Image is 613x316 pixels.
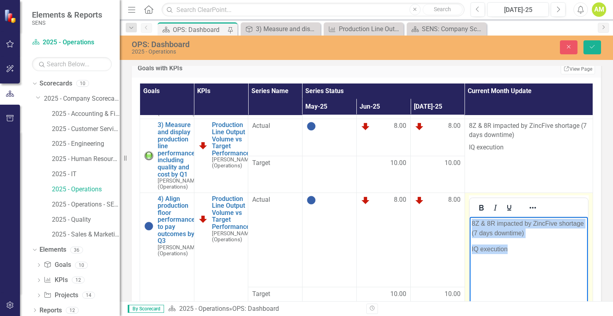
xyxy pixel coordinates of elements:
[423,4,463,15] button: Search
[40,306,62,315] a: Reports
[44,260,71,270] a: Goals
[144,221,154,231] img: No Information
[339,24,401,34] div: Production Line Output Volume vs Target Performance
[158,121,200,178] a: 3) Measure and display production line performance including quality and cost by Q1
[52,109,120,119] a: 2025 - Accounting & Finance
[390,290,406,299] span: 10.00
[232,305,279,312] div: OPS: Dashboard
[158,104,200,116] small: [PERSON_NAME] (Manufacturing)
[306,121,316,131] img: No Information
[212,157,254,169] small: [PERSON_NAME] (Operations)
[44,291,78,300] a: Projects
[52,125,120,134] a: 2025 - Customer Service
[252,121,298,131] span: Actual
[52,215,120,225] a: 2025 - Quality
[469,121,589,141] p: 8Z & 8R impacted by ZincFive shortage (7 days downtime)
[44,276,67,285] a: KPIs
[32,38,112,47] a: 2025 - Operations
[72,277,85,284] div: 12
[448,121,461,131] span: 8.00
[198,141,208,150] img: Below Target
[32,10,102,20] span: Elements & Reports
[168,304,360,314] div: »
[66,307,79,314] div: 12
[179,305,229,312] a: 2025 - Operations
[445,290,461,299] span: 10.00
[32,20,102,26] small: SENS
[394,121,406,131] span: 8.00
[490,5,546,15] div: [DATE]-25
[75,262,88,268] div: 10
[361,121,370,131] img: Below Target
[173,25,225,35] div: OPS: Dashboard
[394,195,406,205] span: 8.00
[52,139,120,149] a: 2025 - Engineering
[469,141,589,152] p: IQ execution
[212,195,254,231] a: Production Line Output Volume vs Target Performance
[415,121,424,131] img: Below Target
[158,178,200,190] small: [PERSON_NAME] (Operations)
[256,24,318,34] div: 3) Measure and display production line performance including quality and cost by Q1
[70,246,83,253] div: 36
[487,2,549,17] button: [DATE]-25
[409,24,484,34] a: SENS: Company Scorecard
[52,185,120,194] a: 2025 - Operations
[445,159,461,168] span: 10.00
[326,24,401,34] a: Production Line Output Volume vs Target Performance
[52,155,120,164] a: 2025 - Human Resources
[52,230,120,239] a: 2025 - Sales & Marketing
[52,170,120,179] a: 2025 - IT
[52,200,120,209] a: 2025 - Operations - SENS Legacy KPIs
[488,202,502,213] button: Italic
[82,292,95,299] div: 14
[415,195,424,205] img: Below Target
[40,79,72,88] a: Scorecards
[212,231,254,242] small: [PERSON_NAME] (Operations)
[502,202,516,213] button: Underline
[475,202,488,213] button: Bold
[32,57,112,71] input: Search Below...
[144,151,154,161] img: Green: On Track
[138,65,396,72] h3: Goals with KPIs
[162,3,464,17] input: Search ClearPoint...
[526,202,540,213] button: Reveal or hide additional toolbar items
[128,305,164,313] span: By Scorecard
[422,24,484,34] div: SENS: Company Scorecard
[592,2,606,17] button: AM
[361,195,370,205] img: Below Target
[561,64,595,74] a: View Page
[40,245,66,254] a: Elements
[243,24,318,34] a: 3) Measure and display production line performance including quality and cost by Q1
[252,159,298,168] span: Target
[306,195,316,205] img: No Information
[132,40,392,49] div: OPS: Dashboard
[4,9,18,23] img: ClearPoint Strategy
[252,195,298,205] span: Actual
[158,244,200,256] small: [PERSON_NAME] (Operations)
[198,214,208,224] img: Below Target
[252,290,298,299] span: Target
[434,6,451,12] span: Search
[44,94,120,103] a: 2025 - Company Scorecard
[448,195,461,205] span: 8.00
[212,121,254,157] a: Production Line Output Volume vs Target Performance
[390,159,406,168] span: 10.00
[132,49,392,55] div: 2025 - Operations
[158,195,200,244] a: 4) Align production floor performance to pay outcomes by Q3
[76,80,89,87] div: 10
